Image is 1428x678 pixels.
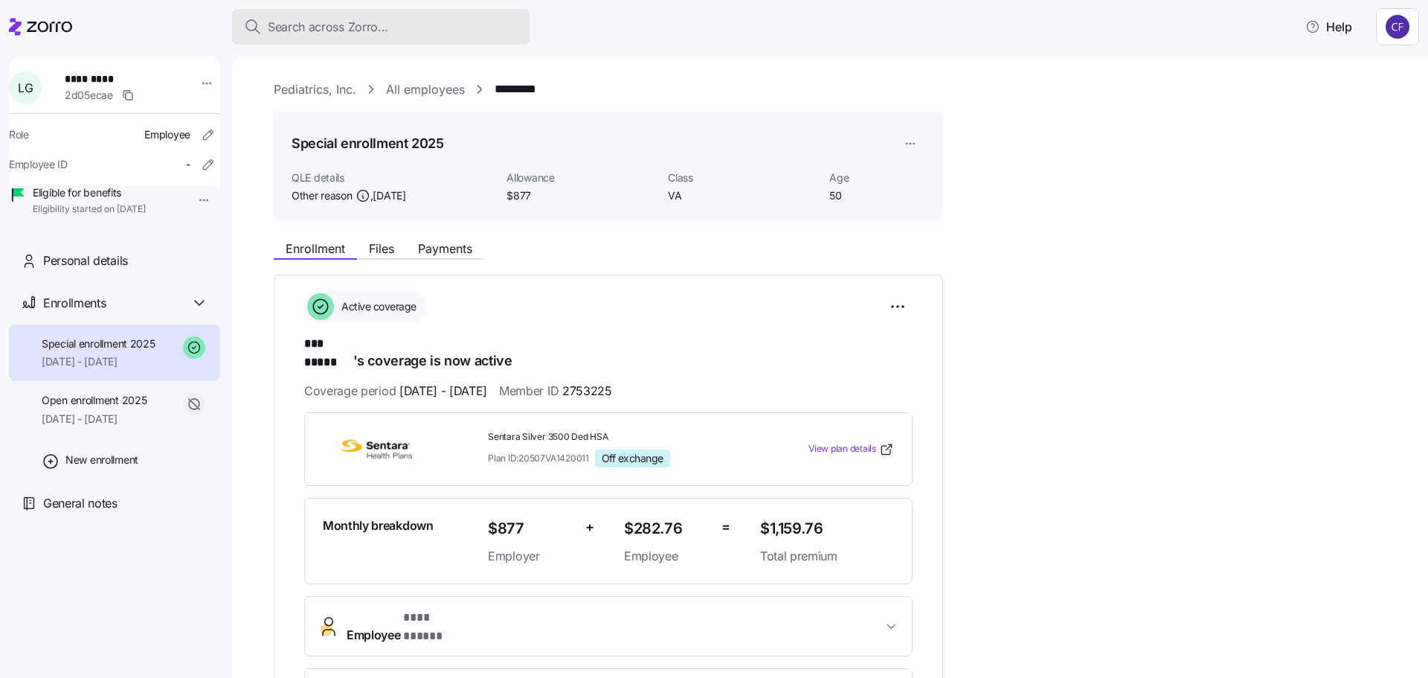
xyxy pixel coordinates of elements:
[829,170,925,185] span: Age
[323,432,430,467] img: Sentara Health Plans
[1293,12,1364,42] button: Help
[65,88,113,103] span: 2d05ecae
[42,354,155,369] span: [DATE] - [DATE]
[418,243,472,255] span: Payments
[488,547,573,566] span: Employer
[399,382,487,400] span: [DATE] - [DATE]
[43,252,128,270] span: Personal details
[65,452,138,467] span: New enrollment
[337,299,416,314] span: Active coverage
[721,517,730,538] span: =
[506,188,656,203] span: $877
[499,382,612,400] span: Member ID
[9,157,68,172] span: Employee ID
[43,494,118,513] span: General notes
[624,517,710,541] span: $282.76
[43,294,106,313] span: Enrollments
[268,18,388,36] span: Search across Zorro...
[33,185,146,200] span: Eligible for benefits
[286,243,345,255] span: Enrollment
[33,203,146,216] span: Eligibility started on [DATE]
[668,188,817,203] span: VA
[373,188,405,203] span: [DATE]
[1386,15,1409,39] img: 7d4a9558da78dc7654dde66b79f71a2e
[42,412,147,426] span: [DATE] - [DATE]
[488,452,589,464] span: Plan ID: 20507VA1420011
[232,9,530,45] button: Search across Zorro...
[808,442,894,457] a: View plan details
[274,80,356,99] a: Pediatrics, Inc.
[386,80,465,99] a: All employees
[506,170,656,185] span: Allowance
[18,82,33,94] span: L G
[323,517,434,535] span: Monthly breakdown
[829,188,925,203] span: 50
[624,547,710,566] span: Employee
[9,127,29,142] span: Role
[760,547,894,566] span: Total premium
[668,170,817,185] span: Class
[488,517,573,541] span: $877
[347,609,460,645] span: Employee
[144,127,190,142] span: Employee
[369,243,394,255] span: Files
[602,452,663,465] span: Off exchange
[760,517,894,541] span: $1,159.76
[562,382,612,400] span: 2753225
[292,170,495,185] span: QLE details
[186,157,190,172] span: -
[292,188,406,203] span: Other reason ,
[808,442,876,456] span: View plan details
[42,393,147,408] span: Open enrollment 2025
[1305,18,1352,36] span: Help
[488,431,748,444] span: Sentara Silver 3500 Ded HSA
[304,335,913,370] h1: 's coverage is now active
[42,336,155,351] span: Special enrollment 2025
[585,517,594,538] span: +
[292,134,444,153] h1: Special enrollment 2025
[304,382,487,400] span: Coverage period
